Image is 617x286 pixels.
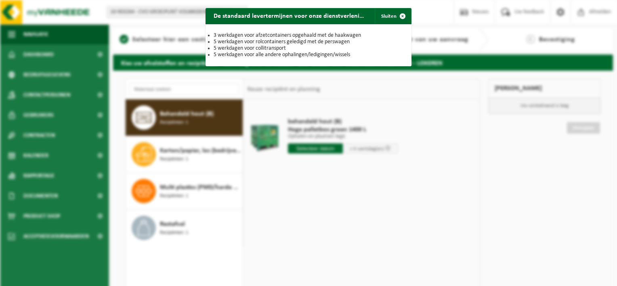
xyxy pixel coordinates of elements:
li: 3 werkdagen voor afzetcontainers opgehaald met de haakwagen [214,32,403,39]
li: 5 werkdagen voor alle andere ophalingen/ledigingen/wissels [214,52,403,58]
li: 5 werkdagen voor collitransport [214,45,403,52]
li: 5 werkdagen voor rolcontainers geledigd met de perswagen [214,39,403,45]
button: Sluiten [375,8,411,24]
h2: De standaard levertermijnen voor onze dienstverlening zijn: [206,8,373,23]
